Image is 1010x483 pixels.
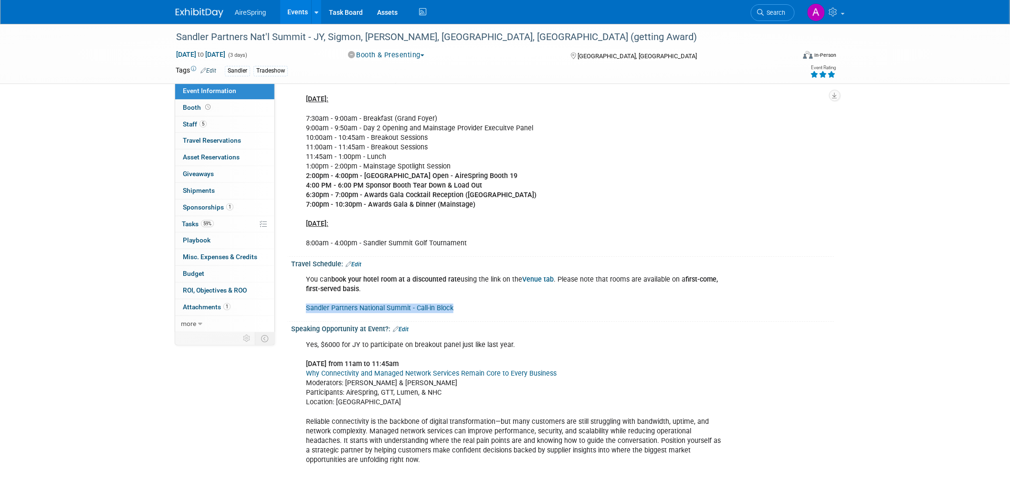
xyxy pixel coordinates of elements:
[255,332,275,345] td: Toggle Event Tabs
[751,4,795,21] a: Search
[183,286,247,294] span: ROI, Objectives & ROO
[183,253,257,261] span: Misc. Expenses & Credits
[175,133,274,149] a: Travel Reservations
[306,95,328,103] b: [DATE]:
[176,8,223,18] img: ExhibitDay
[346,261,361,268] a: Edit
[239,332,255,345] td: Personalize Event Tab Strip
[175,149,274,166] a: Asset Reservations
[331,275,461,283] b: book your hotel room at a discounted rate
[803,51,813,59] img: Format-Inperson.png
[306,181,482,189] b: 4:00 PM - 6:00 PM Sponsor Booth Tear Down & Load Out
[306,369,557,378] a: Why Connectivity and Managed Network Services Remain Core to Every Business
[175,116,274,133] a: Staff5
[306,304,453,312] a: Sandler Partners National Summit - Call-in Block
[175,199,274,216] a: Sponsorships1
[814,52,837,59] div: In-Person
[201,220,214,227] span: 59%
[253,66,288,76] div: Tradeshow
[306,200,475,209] b: 7:00pm - 10:30pm - Awards Gala & Dinner (Mainstage)
[227,52,247,58] span: (3 days)
[183,236,210,244] span: Playbook
[183,87,236,94] span: Event Information
[176,65,216,76] td: Tags
[183,187,215,194] span: Shipments
[175,283,274,299] a: ROI, Objectives & ROO
[578,52,697,60] span: [GEOGRAPHIC_DATA], [GEOGRAPHIC_DATA]
[235,9,266,16] span: AireSpring
[200,120,207,127] span: 5
[196,51,205,58] span: to
[223,303,231,310] span: 1
[183,303,231,311] span: Attachments
[183,104,212,111] span: Booth
[183,270,204,277] span: Budget
[183,120,207,128] span: Staff
[306,220,328,228] b: [DATE]:
[226,203,233,210] span: 1
[173,29,780,46] div: Sandler Partners Nat'l Summit - JY, Sigmon, [PERSON_NAME], [GEOGRAPHIC_DATA], [GEOGRAPHIC_DATA] (...
[183,203,233,211] span: Sponsorships
[183,170,214,178] span: Giveaways
[181,320,196,327] span: more
[345,50,429,60] button: Booth & Presenting
[200,67,216,74] a: Edit
[175,266,274,282] a: Budget
[176,50,226,59] span: [DATE] [DATE]
[175,166,274,182] a: Giveaways
[175,249,274,265] a: Misc. Expenses & Credits
[175,183,274,199] a: Shipments
[183,136,241,144] span: Travel Reservations
[306,172,517,180] b: 2:00pm - 4:00pm - [GEOGRAPHIC_DATA] Open - AireSpring Booth 19
[175,100,274,116] a: Booth
[175,232,274,249] a: Playbook
[175,299,274,315] a: Attachments1
[764,9,786,16] span: Search
[393,326,409,333] a: Edit
[306,191,537,199] b: 6:30pm - 7:00pm - Awards Gala Cocktail Reception ([GEOGRAPHIC_DATA])
[175,216,274,232] a: Tasks59%
[306,360,399,368] b: [DATE] from 11am to 11:45am
[175,316,274,332] a: more
[810,65,836,70] div: Event Rating
[182,220,214,228] span: Tasks
[291,257,834,269] div: Travel Schedule:
[225,66,250,76] div: Sandler
[522,275,554,283] a: Venue tab
[175,83,274,99] a: Event Information
[299,270,729,318] div: You can using the link on the . Please note that rooms are available on a .
[183,153,240,161] span: Asset Reservations
[807,3,825,21] img: Aila Ortiaga
[738,50,837,64] div: Event Format
[291,322,834,334] div: Speaking Opportunity at Event?:
[203,104,212,111] span: Booth not reserved yet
